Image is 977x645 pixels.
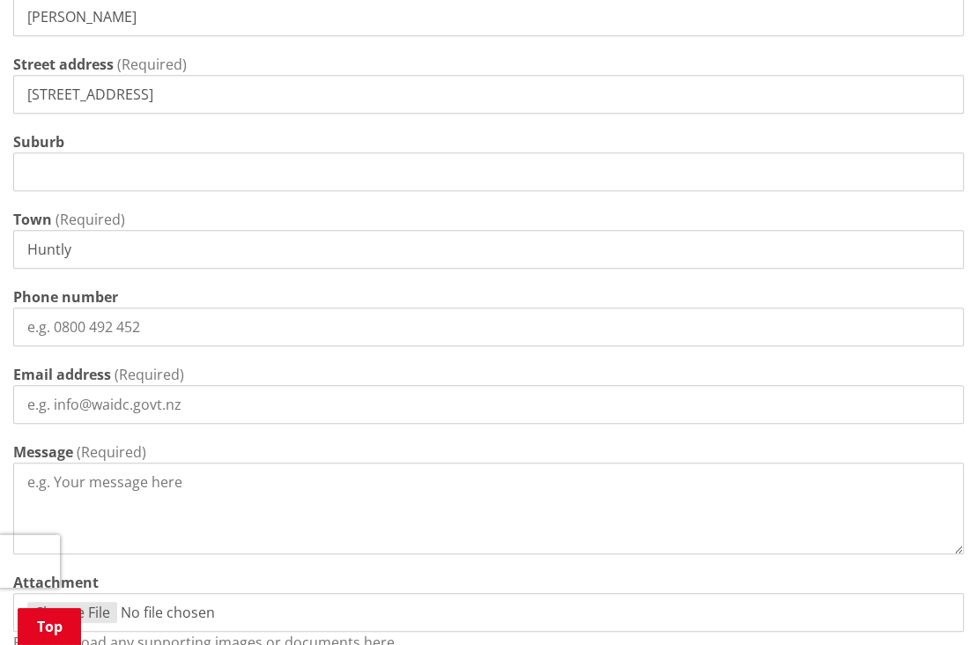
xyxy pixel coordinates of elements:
span: (Required) [115,365,184,384]
input: file [13,593,964,632]
span: (Required) [117,55,187,74]
input: e.g. info@waidc.govt.nz [13,385,964,424]
label: Town [13,209,52,230]
iframe: Messenger Launcher [896,571,959,634]
a: Top [18,608,81,645]
input: e.g. 0800 492 452 [13,308,964,346]
span: (Required) [56,210,125,229]
label: Message [13,441,73,463]
label: Phone number [13,286,118,308]
label: Street address [13,54,114,75]
span: (Required) [77,442,146,462]
label: Suburb [13,131,64,152]
label: Email address [13,364,111,385]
